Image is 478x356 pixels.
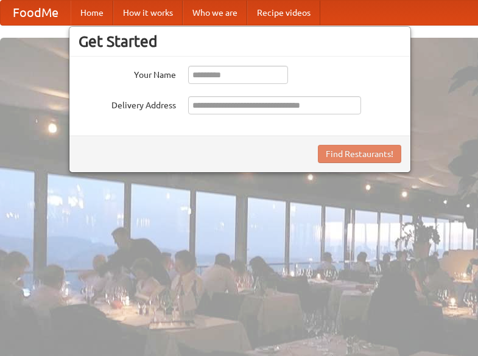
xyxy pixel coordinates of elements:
[79,96,176,111] label: Delivery Address
[1,1,71,25] a: FoodMe
[318,145,401,163] button: Find Restaurants!
[79,66,176,81] label: Your Name
[183,1,247,25] a: Who we are
[247,1,320,25] a: Recipe videos
[71,1,113,25] a: Home
[79,32,401,51] h3: Get Started
[113,1,183,25] a: How it works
